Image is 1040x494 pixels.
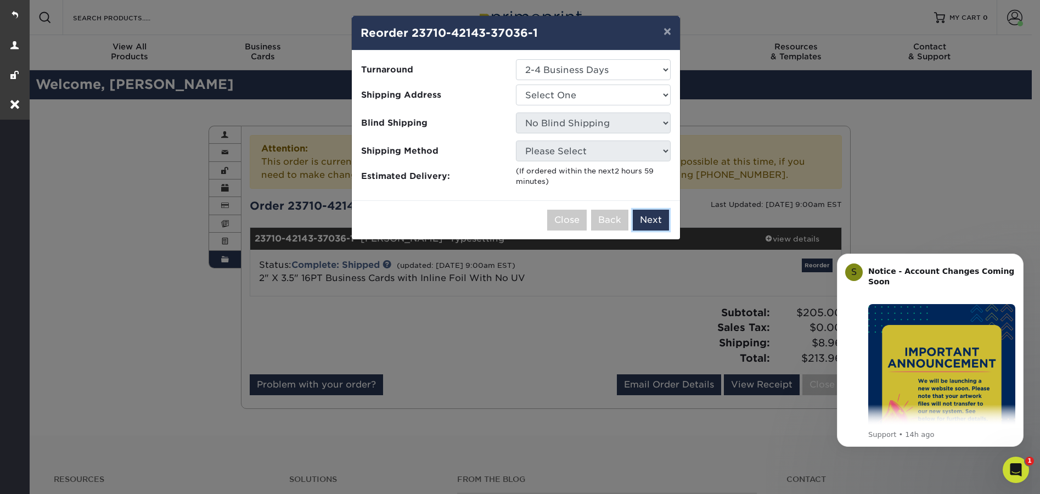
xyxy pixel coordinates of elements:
[361,89,508,102] span: Shipping Address
[633,210,669,231] button: Next
[361,145,508,158] span: Shipping Method
[655,16,680,47] button: ×
[1003,457,1029,483] iframe: Intercom live chat
[361,117,508,130] span: Blind Shipping
[1025,457,1034,465] span: 1
[361,64,508,76] span: Turnaround
[361,170,508,183] span: Estimated Delivery:
[547,210,587,231] button: Close
[516,166,671,187] div: (If ordered within the next )
[361,25,671,41] h4: Reorder 23710-42143-37036-1
[591,210,628,231] button: Back
[820,237,1040,464] iframe: Intercom notifications message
